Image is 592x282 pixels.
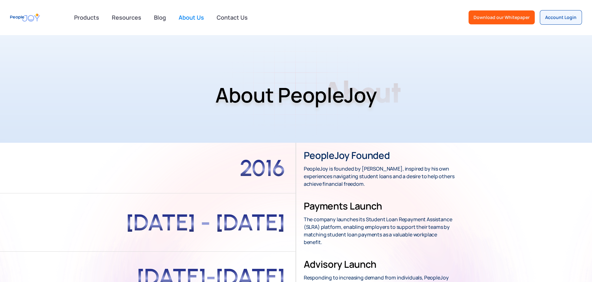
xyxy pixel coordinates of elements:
h1: About PeopleJoy [62,68,531,122]
a: Download our Whitepaper [468,10,535,24]
h3: Payments Launch [304,200,382,212]
a: Account Login [540,10,582,25]
p: The company launches its Student Loan Repayment Assistance (SLRA) platform, enabling employers to... [304,216,456,246]
a: Contact Us [213,10,251,24]
h3: Advisory Launch [304,258,376,271]
p: PeopleJoy is founded by [PERSON_NAME], inspired by his own experiences navigating student loans a... [304,165,456,188]
div: Products [70,11,103,24]
div: Account Login [545,14,576,21]
a: About Us [175,10,208,24]
a: Blog [150,10,170,24]
div: Download our Whitepaper [474,14,530,21]
a: home [10,10,40,25]
a: Resources [108,10,145,24]
h3: PeopleJoy founded [304,149,390,162]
